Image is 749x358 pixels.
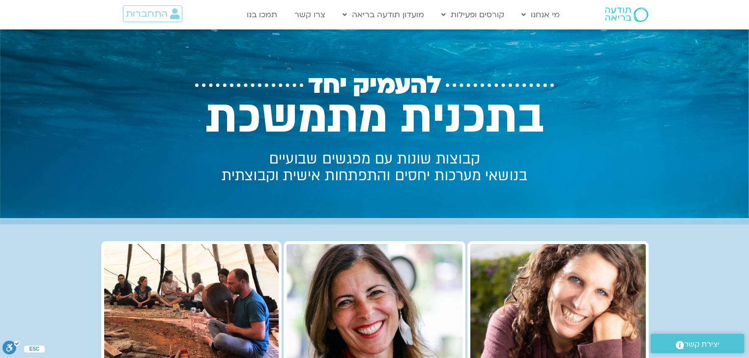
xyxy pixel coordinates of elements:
span: התחברות [126,8,168,19]
a: יצירת קשר [651,334,744,353]
img: תודעה בריאה [605,7,648,22]
a: קורסים ופעילות [436,5,509,24]
a: תמכו בנו [242,5,282,24]
a: מועדון תודעה בריאה [338,5,429,24]
a: מי אנחנו [517,5,565,24]
span: להעמיק יחד [308,71,441,99]
a: התחברות [123,5,182,22]
span: יצירת קשר [684,338,720,351]
h2: קבוצות שונות עם מפגשים שבועיים בנושאי מערכות יחסים והתפתחות אישית וקבוצתית [182,151,567,184]
a: צרו קשר [289,5,330,24]
h2: בתכנית מתמשכת [182,91,567,143]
